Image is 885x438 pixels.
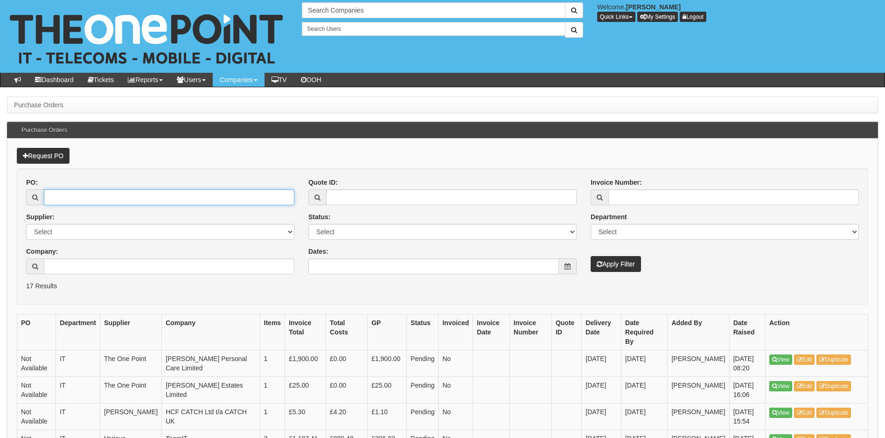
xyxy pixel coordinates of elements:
p: 17 Results [26,281,859,291]
a: Users [170,73,213,87]
td: No [439,403,473,430]
td: [DATE] [582,377,621,403]
td: [DATE] [621,377,668,403]
a: Duplicate [816,408,851,418]
th: Quote ID [551,314,581,350]
li: Purchase Orders [14,100,63,110]
td: 1 [260,350,285,377]
a: Tickets [81,73,121,87]
td: Pending [407,377,439,403]
th: Invoice Date [473,314,510,350]
th: Invoice Total [285,314,326,350]
a: Dashboard [28,73,81,87]
th: Department [56,314,100,350]
a: OOH [294,73,328,87]
a: Duplicate [816,381,851,391]
th: Status [407,314,439,350]
label: Quote ID: [308,178,338,187]
label: Status: [308,212,330,222]
td: The One Point [100,377,162,403]
th: Company [162,314,260,350]
label: Dates: [308,247,328,256]
th: Added By [668,314,729,350]
label: Invoice Number: [591,178,642,187]
a: View [769,355,792,365]
td: [PERSON_NAME] Personal Care Limited [162,350,260,377]
th: Invoiced [439,314,473,350]
td: £25.00 [368,377,407,403]
th: Delivery Date [582,314,621,350]
th: Total Costs [326,314,368,350]
th: PO [17,314,56,350]
td: Not Available [17,403,56,430]
th: GP [368,314,407,350]
a: Edit [794,408,815,418]
a: My Settings [637,12,678,22]
td: No [439,377,473,403]
td: £5.30 [285,403,326,430]
td: £1,900.00 [368,350,407,377]
td: [PERSON_NAME] [100,403,162,430]
td: [DATE] [621,350,668,377]
td: [PERSON_NAME] Estates Limited [162,377,260,403]
td: [DATE] 15:54 [729,403,765,430]
a: View [769,408,792,418]
td: [DATE] 08:20 [729,350,765,377]
td: Pending [407,350,439,377]
td: [DATE] 16:06 [729,377,765,403]
th: Supplier [100,314,162,350]
th: Date Required By [621,314,668,350]
td: Not Available [17,377,56,403]
input: Search Companies [302,2,565,18]
a: Edit [794,355,815,365]
td: £0.00 [326,350,368,377]
td: [PERSON_NAME] [668,403,729,430]
a: Logout [680,12,706,22]
td: Pending [407,403,439,430]
a: Request PO [17,148,70,164]
td: IT [56,403,100,430]
td: £4.20 [326,403,368,430]
td: £1.10 [368,403,407,430]
td: [DATE] [582,403,621,430]
td: £1,900.00 [285,350,326,377]
td: Not Available [17,350,56,377]
td: HCF CATCH Ltd t/a CATCH UK [162,403,260,430]
a: Companies [213,73,265,87]
td: IT [56,350,100,377]
td: IT [56,377,100,403]
td: £25.00 [285,377,326,403]
b: [PERSON_NAME] [626,3,681,11]
th: Invoice Number [509,314,551,350]
div: Welcome, [590,2,885,22]
a: Reports [121,73,170,87]
h3: Purchase Orders [17,122,72,138]
a: TV [265,73,294,87]
td: £0.00 [326,377,368,403]
td: The One Point [100,350,162,377]
td: [DATE] [582,350,621,377]
th: Items [260,314,285,350]
a: View [769,381,792,391]
td: [PERSON_NAME] [668,350,729,377]
button: Apply Filter [591,256,641,272]
th: Action [766,314,868,350]
td: 1 [260,377,285,403]
label: Company: [26,247,58,256]
td: 1 [260,403,285,430]
td: No [439,350,473,377]
a: Edit [794,381,815,391]
a: Duplicate [816,355,851,365]
td: [PERSON_NAME] [668,377,729,403]
input: Search Users [302,22,565,36]
label: Supplier: [26,212,55,222]
button: Quick Links [597,12,635,22]
th: Date Raised [729,314,765,350]
label: Department [591,212,627,222]
td: [DATE] [621,403,668,430]
label: PO: [26,178,38,187]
